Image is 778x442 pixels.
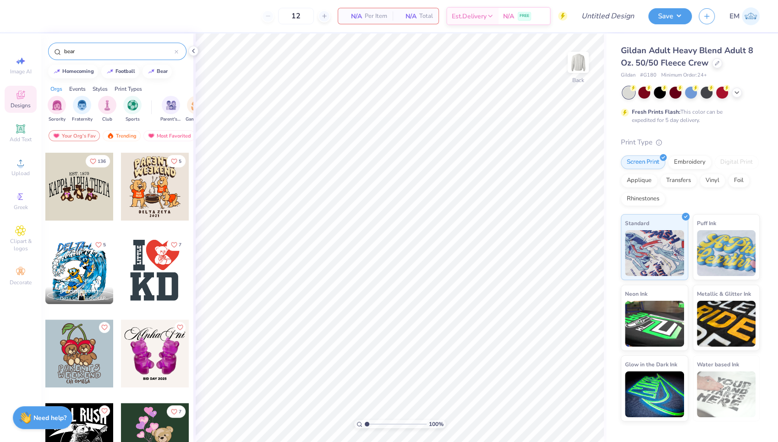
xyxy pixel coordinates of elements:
[729,11,740,22] span: EM
[621,72,636,79] span: Gildan
[115,85,142,93] div: Print Types
[63,47,175,56] input: Try "Alpha"
[72,96,93,123] button: filter button
[697,289,751,298] span: Metallic & Glitter Ink
[668,155,712,169] div: Embroidery
[632,108,680,116] strong: Fresh Prints Flash:
[52,100,62,110] img: Sorority Image
[69,85,86,93] div: Events
[648,8,692,24] button: Save
[72,116,93,123] span: Fraternity
[167,405,186,418] button: Like
[148,69,155,74] img: trend_line.gif
[697,301,756,347] img: Metallic & Glitter Ink
[625,218,649,228] span: Standard
[86,155,110,167] button: Like
[700,174,725,188] div: Vinyl
[625,301,684,347] img: Neon Ink
[60,295,110,302] span: Delta Chi, [GEOGRAPHIC_DATA][US_STATE]
[98,96,116,123] div: filter for Club
[697,218,716,228] span: Puff Ink
[160,116,181,123] span: Parent's Weekend
[419,11,433,21] span: Total
[625,289,647,298] span: Neon Ink
[10,136,32,143] span: Add Text
[621,45,753,68] span: Gildan Adult Heavy Blend Adult 8 Oz. 50/50 Fleece Crew
[729,7,760,25] a: EM
[569,53,587,72] img: Back
[186,96,207,123] button: filter button
[625,371,684,417] img: Glow in the Dark Ink
[10,279,32,286] span: Decorate
[99,405,110,416] button: Like
[103,130,141,141] div: Trending
[742,7,760,25] img: Erin Mickan
[102,100,112,110] img: Club Image
[33,414,66,422] strong: Need help?
[93,85,108,93] div: Styles
[115,69,135,74] div: football
[99,322,110,333] button: Like
[621,155,665,169] div: Screen Print
[11,170,30,177] span: Upload
[574,7,641,25] input: Untitled Design
[53,133,60,139] img: most_fav.gif
[77,100,87,110] img: Fraternity Image
[127,100,138,110] img: Sports Image
[123,96,142,123] div: filter for Sports
[167,155,186,167] button: Like
[452,11,487,21] span: Est. Delivery
[50,85,62,93] div: Orgs
[175,322,186,333] button: Like
[365,11,387,21] span: Per Item
[186,96,207,123] div: filter for Game Day
[520,13,529,19] span: FREE
[191,100,202,110] img: Game Day Image
[697,359,739,369] span: Water based Ink
[126,116,140,123] span: Sports
[714,155,759,169] div: Digital Print
[101,65,139,78] button: football
[572,76,584,84] div: Back
[186,116,207,123] span: Game Day
[123,96,142,123] button: filter button
[53,69,60,74] img: trend_line.gif
[344,11,362,21] span: N/A
[697,371,756,417] img: Water based Ink
[62,69,94,74] div: homecoming
[142,65,172,78] button: bear
[697,230,756,276] img: Puff Ink
[160,96,181,123] div: filter for Parent's Weekend
[103,243,106,247] span: 5
[625,230,684,276] img: Standard
[10,68,32,75] span: Image AI
[60,288,98,295] span: [PERSON_NAME]
[72,96,93,123] div: filter for Fraternity
[429,420,444,428] span: 100 %
[167,238,186,251] button: Like
[48,65,98,78] button: homecoming
[143,130,195,141] div: Most Favorited
[179,159,181,164] span: 5
[632,108,745,124] div: This color can be expedited for 5 day delivery.
[49,130,100,141] div: Your Org's Fav
[621,137,760,148] div: Print Type
[107,133,114,139] img: trending.gif
[278,8,314,24] input: – –
[98,96,116,123] button: filter button
[640,72,657,79] span: # G180
[179,243,181,247] span: 7
[660,174,697,188] div: Transfers
[11,102,31,109] span: Designs
[14,204,28,211] span: Greek
[5,238,37,252] span: Clipart & logos
[728,174,750,188] div: Foil
[48,96,66,123] div: filter for Sorority
[661,72,707,79] span: Minimum Order: 24 +
[621,174,657,188] div: Applique
[98,159,106,164] span: 136
[106,69,114,74] img: trend_line.gif
[48,96,66,123] button: filter button
[49,116,66,123] span: Sorority
[160,96,181,123] button: filter button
